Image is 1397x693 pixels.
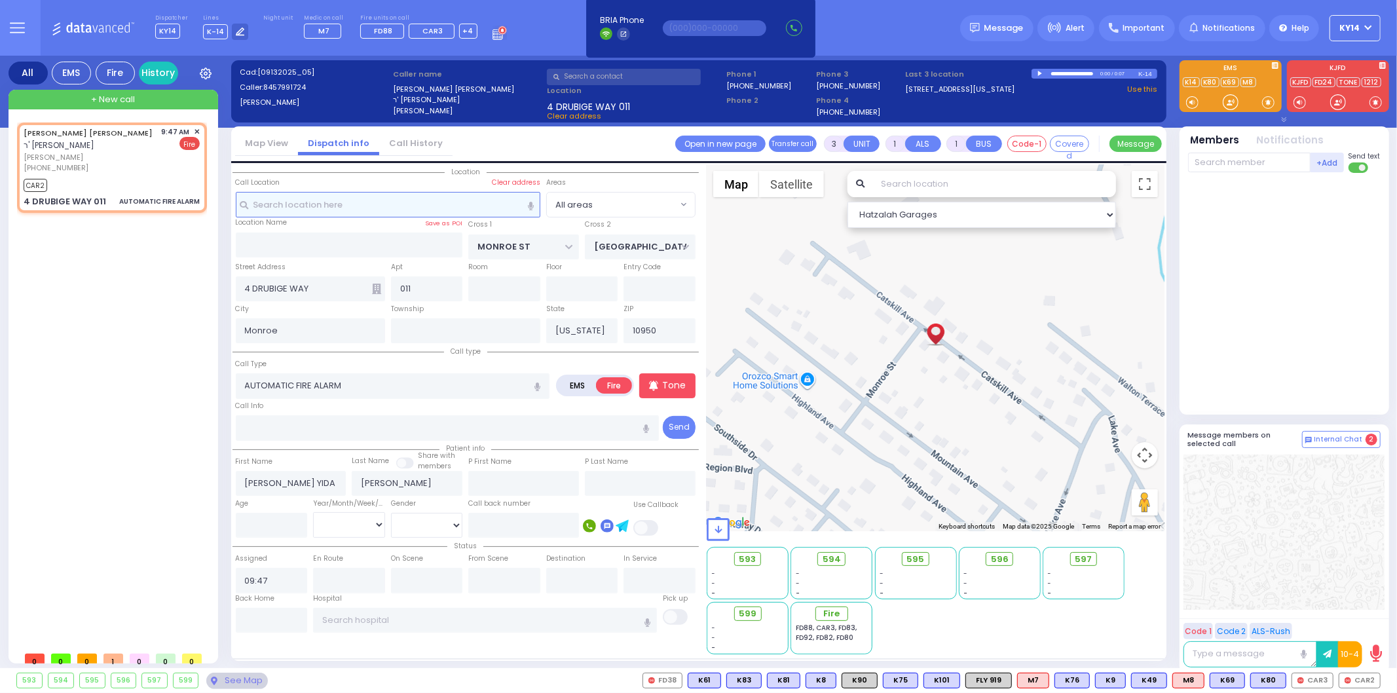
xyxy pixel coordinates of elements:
[1313,77,1335,87] a: FD24
[468,553,508,564] label: From Scene
[648,677,655,684] img: red-radio-icon.svg
[963,569,967,578] span: -
[1100,66,1111,81] div: 0:00
[712,633,716,643] span: -
[236,359,267,369] label: Call Type
[236,217,288,228] label: Location Name
[963,578,967,588] span: -
[966,136,1002,152] button: BUS
[439,443,491,453] span: Patient info
[96,62,135,84] div: Fire
[9,62,48,84] div: All
[906,69,1032,80] label: Last 3 location
[48,673,74,688] div: 594
[1172,673,1204,688] div: M8
[633,500,679,510] label: Use Callback
[712,569,716,578] span: -
[111,673,136,688] div: 596
[555,198,593,212] span: All areas
[463,26,474,36] span: +4
[372,284,381,294] span: Other building occupants
[662,379,686,392] p: Tone
[25,654,45,664] span: 0
[236,593,275,604] label: Back Home
[17,673,42,688] div: 593
[991,553,1009,566] span: 596
[468,219,492,230] label: Cross 1
[257,67,314,77] span: [09132025_05]
[1114,66,1126,81] div: 0:07
[1048,588,1052,598] span: -
[713,171,759,197] button: Show street map
[1172,673,1204,688] div: ALS KJ
[52,20,139,36] img: Logo
[1338,641,1362,667] button: 10-4
[24,140,94,151] span: ר' [PERSON_NAME]
[1017,673,1049,688] div: M7
[1345,677,1351,684] img: red-radio-icon.svg
[546,304,565,314] label: State
[984,22,1024,35] span: Message
[1210,673,1245,688] div: BLS
[235,137,298,149] a: Map View
[1201,77,1220,87] a: K80
[194,126,200,138] span: ✕
[393,105,542,117] label: [PERSON_NAME]
[447,541,483,551] span: Status
[24,179,47,192] span: CAR2
[142,673,167,688] div: 597
[52,62,91,84] div: EMS
[1366,434,1377,445] span: 2
[393,84,542,95] label: [PERSON_NAME] [PERSON_NAME]
[767,673,800,688] div: K81
[546,192,696,217] span: All areas
[923,673,960,688] div: K101
[726,69,811,80] span: Phone 1
[236,304,250,314] label: City
[1339,673,1381,688] div: CAR2
[1132,489,1158,515] button: Drag Pegman onto the map to open Street View
[883,673,918,688] div: BLS
[1292,22,1309,34] span: Help
[816,107,881,117] label: [PHONE_NUMBER]
[393,69,542,80] label: Caller name
[663,20,766,36] input: (000)000-00000
[1188,431,1302,448] h5: Message members on selected call
[624,262,661,272] label: Entry Code
[965,673,1012,688] div: FLY 919
[1017,673,1049,688] div: ALS
[24,162,88,173] span: [PHONE_NUMBER]
[1066,22,1085,34] span: Alert
[445,167,487,177] span: Location
[393,94,542,105] label: ר' [PERSON_NAME]
[379,137,453,149] a: Call History
[712,623,716,633] span: -
[726,81,791,90] label: [PHONE_NUMBER]
[130,654,149,664] span: 0
[688,673,721,688] div: K61
[391,498,416,509] label: Gender
[418,461,451,471] span: members
[547,193,677,216] span: All areas
[600,14,644,26] span: BRIA Phone
[1215,623,1248,639] button: Code 2
[963,588,967,598] span: -
[1257,133,1324,148] button: Notifications
[585,219,611,230] label: Cross 2
[1048,569,1052,578] span: -
[182,654,202,664] span: 0
[823,607,840,620] span: Fire
[1250,673,1286,688] div: BLS
[1210,673,1245,688] div: K69
[1290,77,1311,87] a: KJFD
[1292,673,1333,688] div: CAR3
[174,673,198,688] div: 599
[236,401,264,411] label: Call Info
[1191,133,1240,148] button: Members
[596,377,633,394] label: Fire
[313,553,343,564] label: En Route
[1311,153,1345,172] button: +Add
[391,304,424,314] label: Township
[663,593,688,604] label: Pick up
[1109,136,1162,152] button: Message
